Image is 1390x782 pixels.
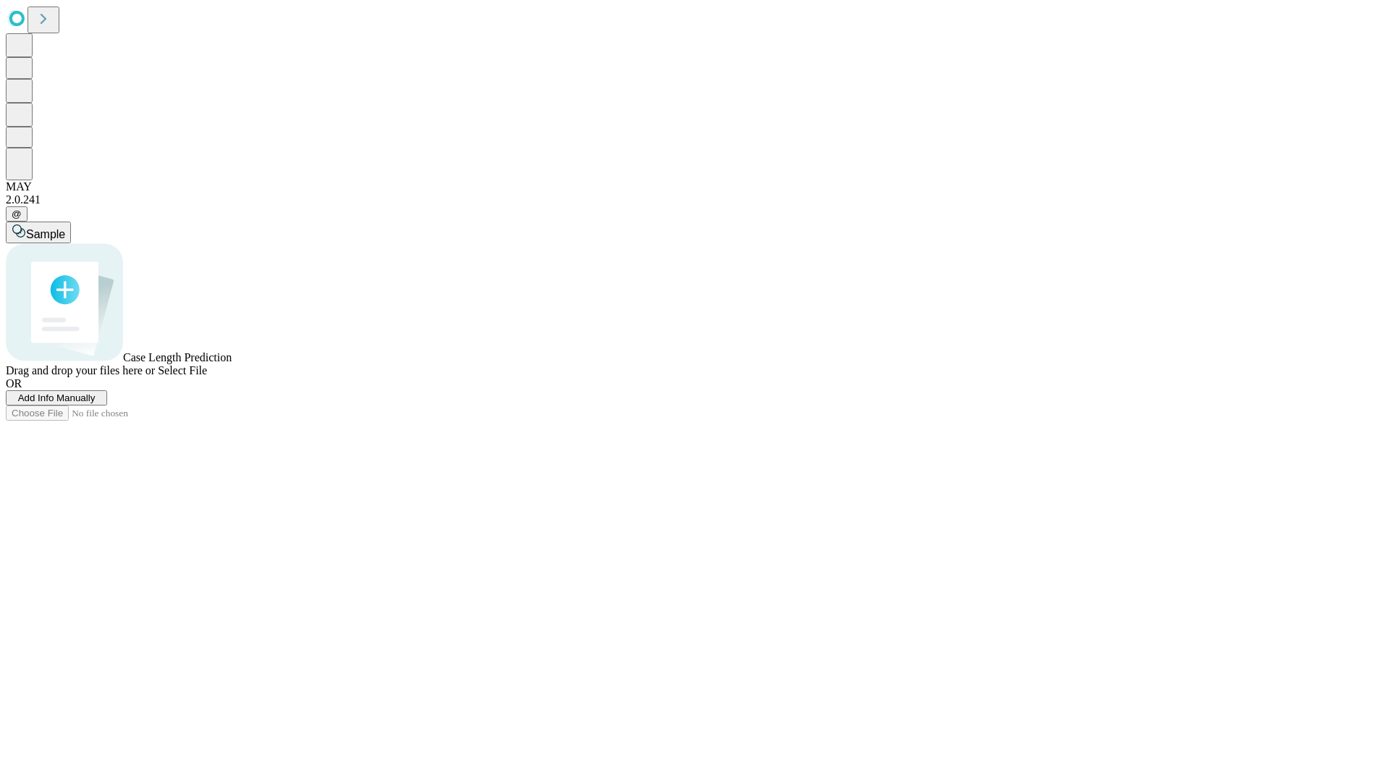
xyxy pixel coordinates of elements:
div: 2.0.241 [6,193,1384,206]
button: @ [6,206,28,222]
span: Add Info Manually [18,392,96,403]
button: Add Info Manually [6,390,107,405]
span: Drag and drop your files here or [6,364,155,377]
span: Select File [158,364,207,377]
span: OR [6,377,22,390]
span: Case Length Prediction [123,351,232,363]
button: Sample [6,222,71,243]
span: @ [12,209,22,219]
div: MAY [6,180,1384,193]
span: Sample [26,228,65,240]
